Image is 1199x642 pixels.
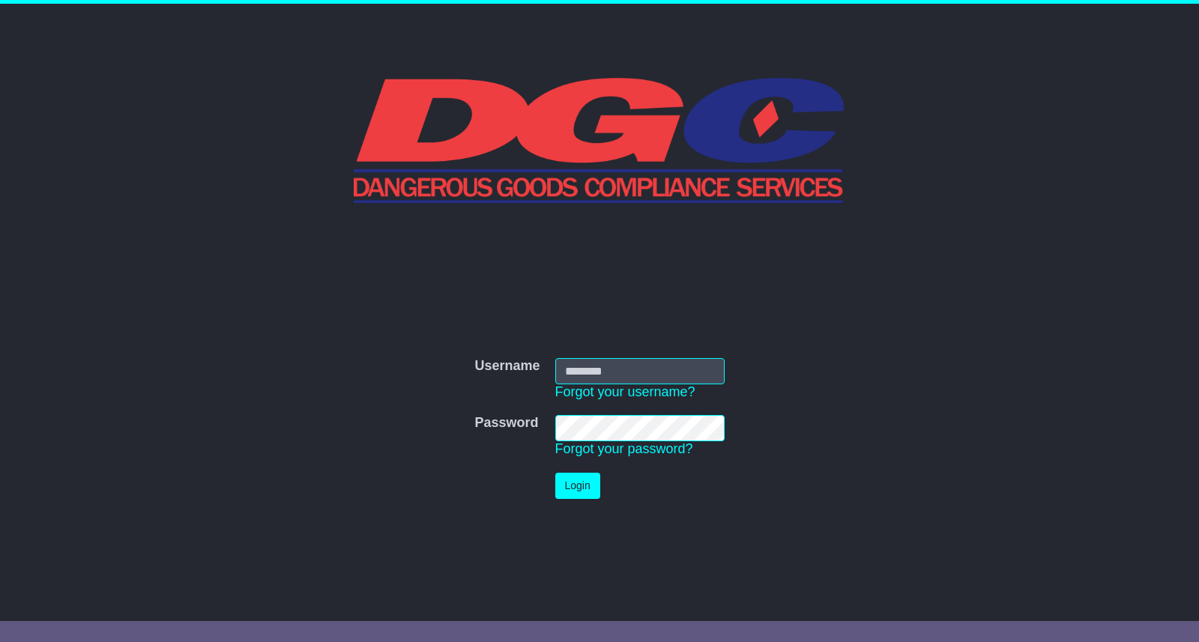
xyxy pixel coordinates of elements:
label: Password [474,415,538,431]
a: Forgot your username? [555,384,695,399]
img: DGC QLD [354,76,846,203]
button: Login [555,473,600,499]
label: Username [474,358,540,375]
a: Forgot your password? [555,441,693,456]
